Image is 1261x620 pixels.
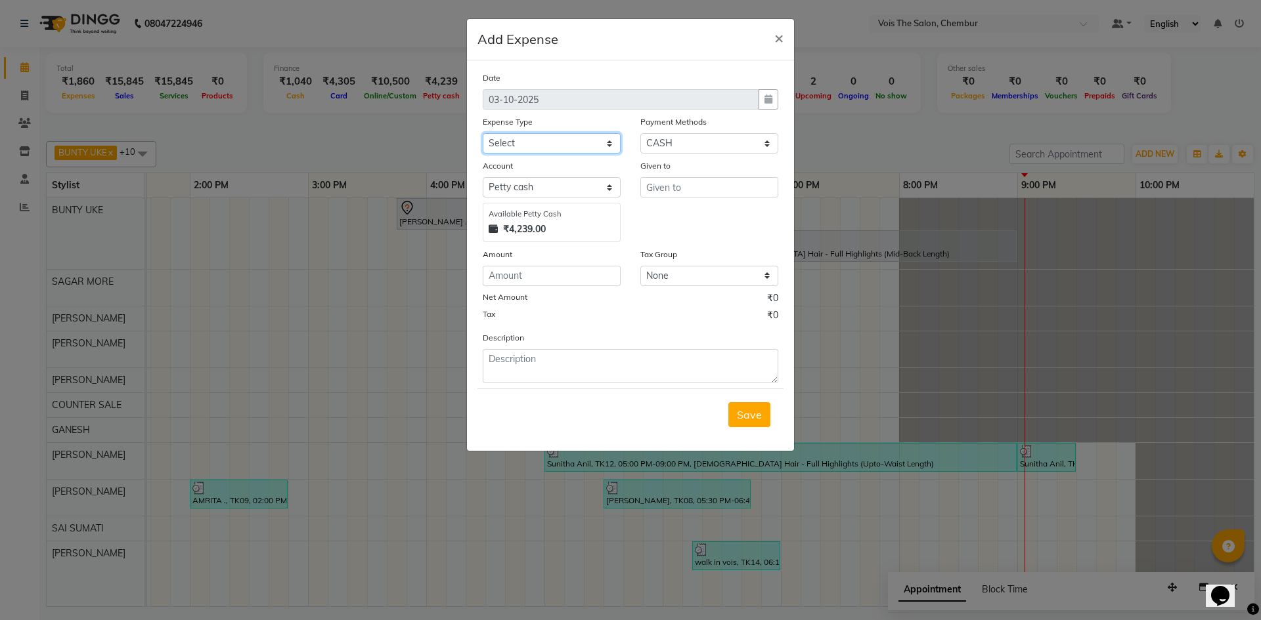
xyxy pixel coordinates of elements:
[774,28,784,47] span: ×
[483,291,527,303] label: Net Amount
[483,308,495,320] label: Tax
[640,116,707,128] label: Payment Methods
[640,177,778,197] input: Given to
[640,249,677,260] label: Tax Group
[640,160,671,172] label: Given to
[483,116,533,128] label: Expense Type
[483,332,524,344] label: Description
[1206,568,1248,607] iframe: chat widget
[489,209,615,220] div: Available Petty Cash
[483,266,621,286] input: Amount
[737,408,762,421] span: Save
[483,160,513,172] label: Account
[767,308,778,325] span: ₹0
[767,291,778,308] span: ₹0
[728,402,770,427] button: Save
[503,222,546,236] strong: ₹4,239.00
[483,249,512,260] label: Amount
[477,30,558,49] h5: Add Expense
[483,72,500,84] label: Date
[764,19,794,56] button: Close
